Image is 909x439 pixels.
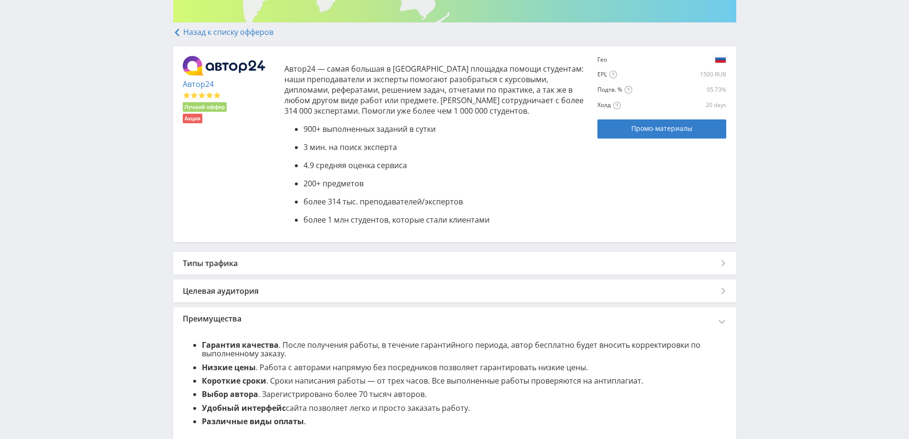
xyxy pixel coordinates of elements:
[202,404,727,412] li: сайта позволяет легко и просто заказать работу.
[202,389,258,399] b: Выбор автора
[630,71,726,78] div: 1500 RUB
[202,390,727,398] li: . Зарегистрировано более 70 тысяч авторов.
[173,252,736,275] div: Типы трафика
[597,86,683,94] div: Подтв. %
[303,142,397,152] span: 3 мин. на поиск эксперта
[202,376,727,385] li: . Сроки написания работы — от трех часов. Все выполненные работы проверяются на антиплагиат.
[173,27,273,37] a: Назад к списку офферов
[183,114,202,123] li: Акция
[183,56,266,76] img: 5358f22929b76388e926b8483462c33e.png
[202,362,256,373] b: Низкие цены
[715,53,726,64] img: a3cf54112ac185a2cfd27406e765c719.png
[202,403,286,413] b: Удобный интерфейс
[183,102,227,112] li: Лучший оффер
[597,101,683,109] div: Холд
[303,196,463,207] span: более 314 тыс. преподавателей/экспертов
[202,416,304,427] b: Различные виды оплаты
[202,341,727,358] li: . После получения работы, в течение гарантийного периода, автор бесплатно будет вносить корректир...
[685,86,726,94] div: 95.73%
[303,124,436,134] span: 900+ выполненных заданий в сутки
[303,160,407,171] span: 4.9 средняя оценка сервиса
[202,363,727,372] li: . Работа с авторами напрямую без посредников позволяет гарантировать низкие цены.
[183,79,214,89] a: Автор24
[597,119,726,139] a: Промо-материалы
[173,307,736,330] div: Преимущества
[284,64,588,116] p: Автор24 — самая большая в [GEOGRAPHIC_DATA] площадка помощи студентам: наши преподаватели и экспе...
[202,340,279,350] b: Гарантия качества
[597,56,628,64] div: Гео
[685,101,726,109] div: 20 days
[597,71,628,79] div: EPL
[303,214,490,225] span: более 1 млн студентов, которые стали клиентами
[202,375,266,386] b: Короткие сроки
[303,178,364,189] span: 200+ предметов
[173,279,736,302] div: Целевая аудитория
[202,417,727,426] li: .
[631,125,692,132] span: Промо-материалы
